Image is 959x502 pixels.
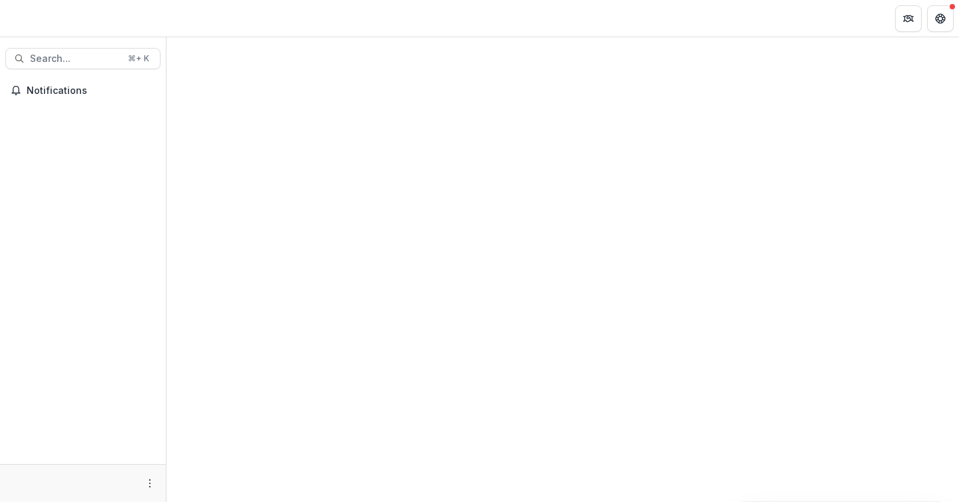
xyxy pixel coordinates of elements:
button: More [142,475,158,491]
nav: breadcrumb [172,9,228,28]
span: Search... [30,53,120,65]
button: Get Help [927,5,954,32]
button: Notifications [5,80,160,101]
button: Search... [5,48,160,69]
div: ⌘ + K [125,51,152,66]
span: Notifications [27,85,155,97]
button: Partners [895,5,922,32]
